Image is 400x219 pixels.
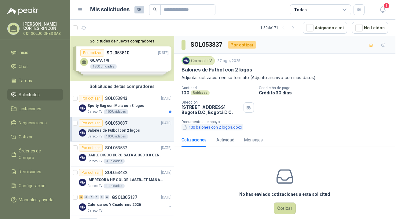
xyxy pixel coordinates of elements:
p: Balones de Futbol con 2 logos [182,67,252,73]
button: Solicitudes de nuevos compradores [73,39,171,43]
a: Por cotizarSOL053843[DATE] Company LogoSporty Bag con Malla con 3 logosCaracol TV100 Unidades [70,92,174,117]
p: Documentos de apoyo [182,120,393,124]
button: Asignado a mi [303,22,347,34]
span: Negociaciones [19,119,47,126]
span: Configuración [19,182,46,189]
span: Tareas [19,77,32,84]
a: Inicio [7,47,63,58]
div: 3 Unidades [104,159,125,164]
span: search [153,7,157,12]
a: Por cotizarSOL053432[DATE] Company LogoIMPRESORA HP COLOR LASERJET MANAGED E45028DNCaracol TV1 Un... [70,166,174,191]
button: 100 balones con 2 logos.docx [182,124,243,130]
div: 1 - 50 de 171 [260,23,298,33]
p: Dirección [182,100,241,104]
span: 3 [383,3,390,9]
a: Cotizar [7,131,63,143]
p: IMPRESORA HP COLOR LASERJET MANAGED E45028DN [87,177,163,183]
a: Licitaciones [7,103,63,115]
div: 0 [84,195,89,199]
img: Company Logo [79,129,86,137]
p: [DATE] [161,145,171,151]
p: SOL053532 [105,146,127,150]
div: Por cotizar [79,95,103,102]
a: Órdenes de Compra [7,145,63,163]
div: Caracol TV [182,56,215,65]
span: Inicio [19,49,29,56]
div: Todas [294,6,307,13]
div: Actividad [216,137,234,143]
img: Company Logo [79,104,86,112]
div: 0 [89,195,94,199]
span: Remisiones [19,168,42,175]
h3: SOL053837 [190,40,223,49]
span: Solicitudes [19,91,40,98]
p: [DATE] [161,195,171,200]
a: Negociaciones [7,117,63,129]
p: GSOL005137 [112,195,137,199]
span: Cotizar [19,133,33,140]
div: Mensajes [244,137,263,143]
div: Por cotizar [79,144,103,151]
div: 0 [105,195,109,199]
button: Cotizar [274,203,296,214]
p: [DATE] [161,120,171,126]
p: Caracol TV [87,159,102,164]
a: 3 0 0 0 0 0 GSOL005137[DATE] Company LogoCalendarios Y Cuadernos 2026Caracol TV [79,194,173,213]
p: Cantidad [182,86,254,90]
p: Caracol TV [87,208,102,213]
div: 1 Unidades [104,184,125,188]
span: Órdenes de Compra [19,148,57,161]
a: Por cotizarSOL053532[DATE] Company LogoCABLE DISCO DURO SATA A USB 3.0 GENERICOCaracol TV3 Unidades [70,142,174,166]
p: 100 [182,90,189,95]
a: Por cotizarSOL053837[DATE] Company LogoBalones de Futbol con 2 logosCaracol TV100 Unidades [70,117,174,142]
p: Calendarios Y Cuadernos 2026 [87,202,141,208]
p: CABLE DISCO DURO SATA A USB 3.0 GENERICO [87,152,163,158]
p: C&T SOLUCIONES SAS [23,32,63,35]
p: Balones de Futbol con 2 logos [87,128,140,133]
span: Chat [19,63,28,70]
p: SOL053843 [105,96,127,100]
a: Configuración [7,180,63,192]
a: Remisiones [7,166,63,177]
div: 100 Unidades [104,109,128,114]
p: [DATE] [161,96,171,101]
p: Caracol TV [87,109,102,114]
div: Unidades [191,90,210,95]
p: Condición de pago [259,86,393,90]
a: Chat [7,61,63,72]
p: SOL053432 [105,170,127,175]
p: SOL053837 [105,121,127,125]
span: 35 [134,6,144,13]
h3: No has enviado cotizaciones a esta solicitud [240,191,330,198]
div: Por cotizar [79,119,103,127]
div: 0 [100,195,104,199]
img: Company Logo [79,154,86,161]
span: Manuales y ayuda [19,196,54,203]
div: Por cotizar [228,41,256,49]
p: [STREET_ADDRESS] Bogotá D.C. , Bogotá D.C. [182,104,241,115]
img: Company Logo [183,57,189,64]
button: No Leídos [352,22,388,34]
p: [DATE] [161,170,171,176]
p: Caracol TV [87,184,102,188]
p: Sporty Bag con Malla con 3 logos [87,103,144,109]
img: Logo peakr [7,7,39,15]
h1: Mis solicitudes [90,5,130,14]
div: Solicitudes de nuevos compradoresPor cotizarSOL053810[DATE] GUAYA 1/81500 UnidadesPor cotizarSOL0... [70,36,174,81]
img: Company Logo [79,179,86,186]
div: Solicitudes de tus compradores [70,81,174,92]
div: 3 [79,195,83,199]
a: Tareas [7,75,63,86]
img: Company Logo [79,203,86,211]
a: Manuales y ayuda [7,194,63,206]
button: 3 [377,4,388,15]
div: 0 [94,195,99,199]
p: Crédito 30 días [259,90,393,95]
span: Licitaciones [19,105,42,112]
p: 27 ago, 2025 [217,58,240,64]
p: [PERSON_NAME] CORTES RINCON [23,22,63,31]
div: 100 Unidades [104,134,128,139]
p: Caracol TV [87,134,102,139]
div: Por cotizar [79,169,103,176]
div: Cotizaciones [182,137,207,143]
